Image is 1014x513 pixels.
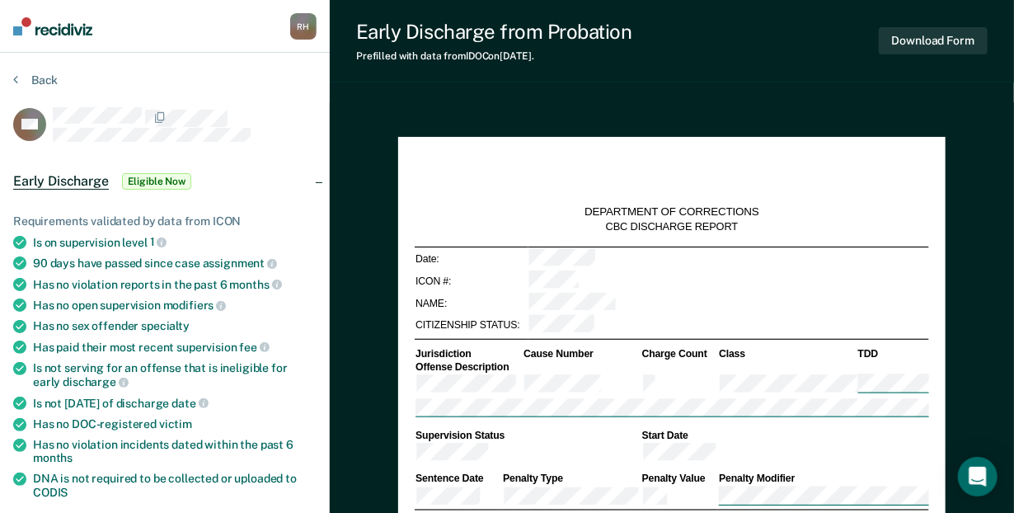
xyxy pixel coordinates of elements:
div: Has no sex offender [33,319,317,333]
th: Penalty Modifier [718,472,929,485]
div: Is on supervision level [33,235,317,250]
div: Has no violation reports in the past 6 [33,277,317,292]
span: discharge [63,375,129,388]
span: CODIS [33,486,68,499]
span: months [33,451,73,464]
span: fee [240,341,270,354]
div: Early Discharge from Probation [356,20,632,44]
span: modifiers [163,299,227,312]
span: Early Discharge [13,173,109,190]
img: Recidiviz [13,17,92,35]
div: DNA is not required to be collected or uploaded to [33,472,317,500]
div: Open Intercom Messenger [958,457,998,497]
span: assignment [203,256,277,270]
th: TDD [857,347,929,360]
span: months [230,278,282,291]
div: Prefilled with data from IDOC on [DATE] . [356,50,632,62]
th: Start Date [641,429,929,442]
th: Supervision Status [415,429,641,442]
span: specialty [141,319,190,332]
button: Back [13,73,58,87]
div: Has no violation incidents dated within the past 6 [33,438,317,466]
span: Eligible Now [122,173,192,190]
div: Has no DOC-registered [33,417,317,431]
div: Requirements validated by data from ICON [13,214,317,228]
button: Download Form [879,27,988,54]
th: Penalty Type [502,472,641,485]
button: RH [290,13,317,40]
span: date [171,397,208,410]
div: Has paid their most recent supervision [33,340,317,355]
div: 90 days have passed since case [33,256,317,271]
th: Charge Count [641,347,719,360]
th: Jurisdiction [415,347,523,360]
span: victim [159,417,192,431]
div: Has no open supervision [33,298,317,313]
div: R H [290,13,317,40]
td: ICON #: [415,270,528,292]
th: Sentence Date [415,472,502,485]
th: Class [718,347,857,360]
td: Date: [415,247,528,270]
div: DEPARTMENT OF CORRECTIONS [584,205,759,219]
th: Penalty Value [641,472,719,485]
span: 1 [150,235,167,248]
td: NAME: [415,292,528,314]
td: CITIZENSHIP STATUS: [415,314,528,337]
th: Offense Description [415,360,523,374]
div: Is not [DATE] of discharge [33,396,317,411]
th: Cause Number [523,347,641,360]
div: CBC DISCHARGE REPORT [606,219,738,233]
div: Is not serving for an offense that is ineligible for early [33,361,317,389]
